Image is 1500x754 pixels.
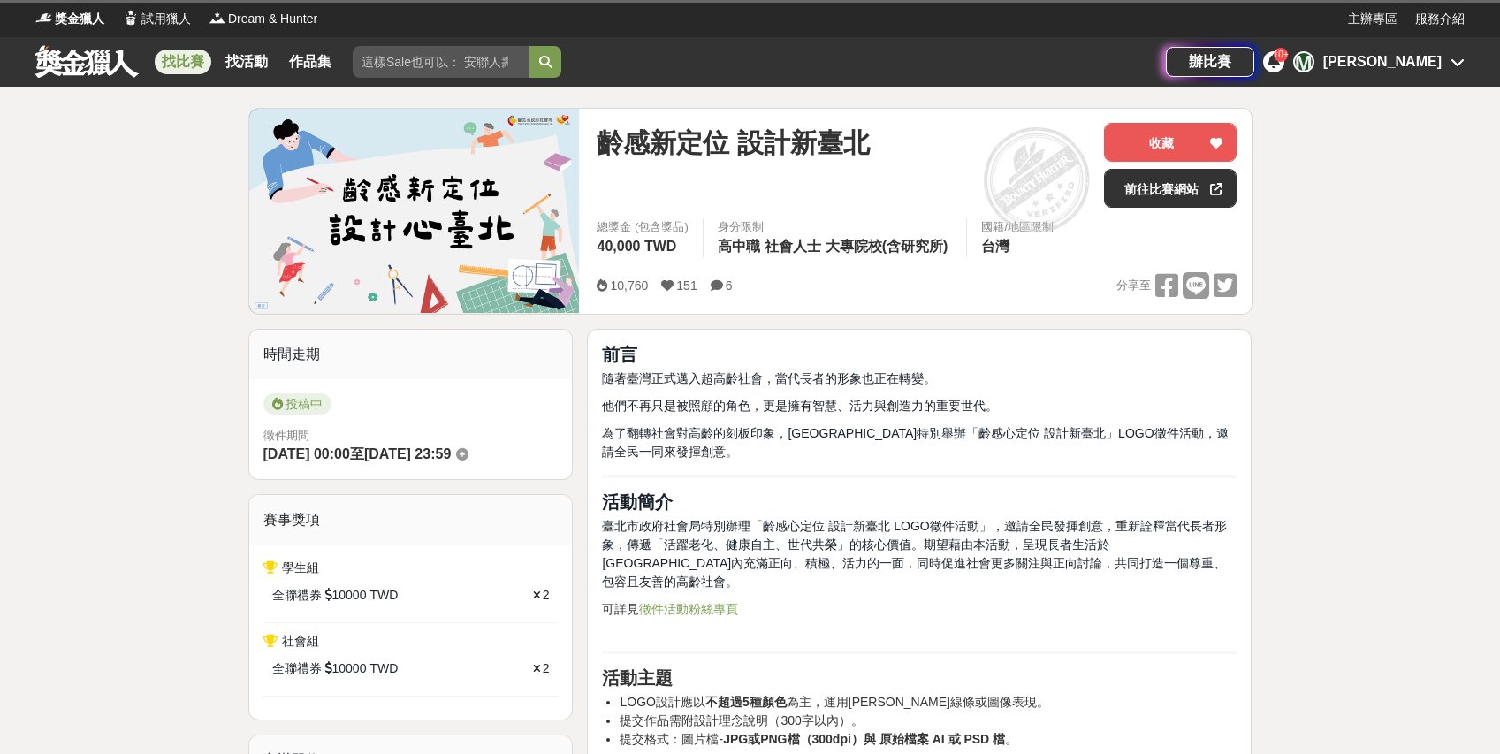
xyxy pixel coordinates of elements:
[1415,10,1465,28] a: 服務介紹
[726,278,733,293] span: 6
[602,600,1237,637] p: 可詳見
[332,659,367,678] span: 10000
[1348,10,1397,28] a: 主辦專區
[602,371,936,385] span: 隨著臺灣正式邁入超高齡社會，當代長者的形象也正在轉變。
[263,393,331,415] span: 投稿中
[597,218,688,236] span: 總獎金 (包含獎品)
[1104,169,1237,208] a: 前往比賽網站
[543,588,550,602] span: 2
[369,659,398,678] span: TWD
[249,109,580,313] img: Cover Image
[141,10,191,28] span: 試用獵人
[826,239,948,254] span: 大專院校(含研究所)
[718,239,760,254] span: 高中職
[155,50,211,74] a: 找比賽
[353,46,529,78] input: 這樣Sale也可以： 安聯人壽創意銷售法募集
[723,732,1005,746] strong: JPG或PNG檔（300dpi）與 原始檔案 AI 或 PSD 檔
[122,9,140,27] img: Logo
[602,345,637,364] strong: 前言
[765,239,821,254] span: 社會人士
[602,399,998,413] span: 他們不再只是被照顧的角色，更是擁有智慧、活力與創造力的重要世代。
[35,10,104,28] a: Logo獎金獵人
[602,668,673,688] strong: 活動主題
[282,50,339,74] a: 作品集
[1104,123,1237,162] button: 收藏
[209,9,226,27] img: Logo
[981,218,1054,236] div: 國籍/地區限制
[282,560,319,575] span: 學生組
[620,730,1237,749] li: 提交格式：圖片檔- 。
[602,519,1226,589] span: 臺北市政府社會局特別辦理「齡感心定位 設計新臺北 LOGO徵件活動」，邀請全民發揮創意，重新詮釋當代長者形象，傳遞「活躍老化、健康自主、世代共榮」的核心價值。期望藉由本活動，呈現長者生活於[GE...
[718,218,953,236] div: 身分限制
[1323,51,1442,72] div: [PERSON_NAME]
[597,239,676,254] span: 40,000 TWD
[35,9,53,27] img: Logo
[263,429,309,442] span: 徵件期間
[122,10,191,28] a: Logo試用獵人
[602,426,1228,459] span: 為了翻轉社會對高齡的刻板印象，[GEOGRAPHIC_DATA]特別舉辦「齡感心定位 設計新臺北」LOGO徵件活動，邀請全民一同來發揮創意。
[282,634,319,648] span: 社會組
[602,492,673,512] strong: 活動簡介
[620,693,1237,712] li: LOGO設計應以 為主，運用[PERSON_NAME]線條或圖像表現。
[364,446,451,461] span: [DATE] 23:59
[249,330,573,379] div: 時間走期
[981,239,1009,254] span: 台灣
[676,278,697,293] span: 151
[597,123,869,163] span: 齡感新定位 設計新臺北
[639,602,738,616] a: 徵件活動粉絲專頁
[218,50,275,74] a: 找活動
[705,695,787,709] strong: 不超過5種顏色
[610,278,648,293] span: 10,760
[332,586,367,605] span: 10000
[263,446,350,461] span: [DATE] 00:00
[228,10,317,28] span: Dream & Hunter
[1274,50,1289,59] span: 10+
[1166,47,1254,77] a: 辦比賽
[272,659,322,678] span: 全聯禮券
[1116,272,1151,299] span: 分享至
[543,661,550,675] span: 2
[272,586,322,605] span: 全聯禮券
[620,712,1237,730] li: 提交作品需附設計理念說明（300字以內）。
[209,10,317,28] a: LogoDream & Hunter
[249,495,573,545] div: 賽事獎項
[1293,51,1314,72] div: M
[350,446,364,461] span: 至
[55,10,104,28] span: 獎金獵人
[369,586,398,605] span: TWD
